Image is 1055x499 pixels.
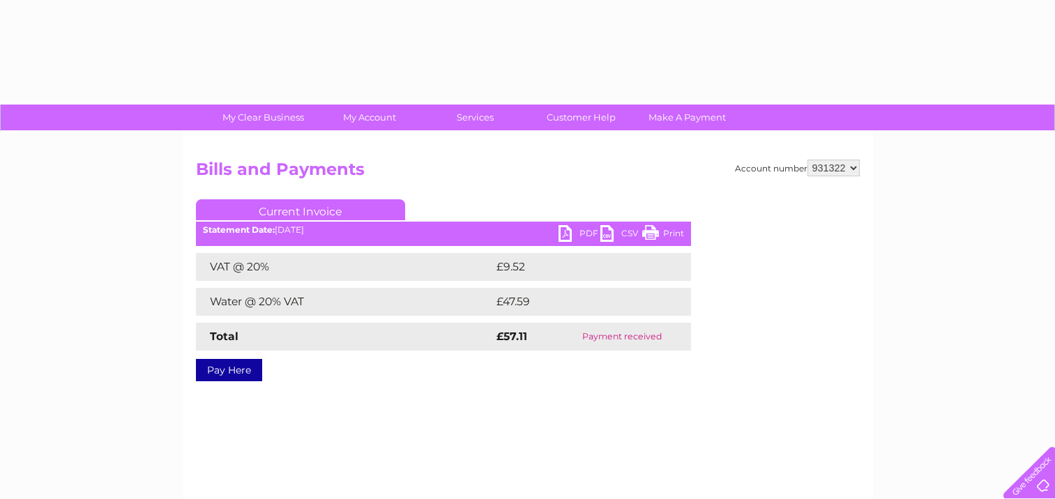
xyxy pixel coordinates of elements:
a: Print [642,225,684,245]
a: Customer Help [524,105,639,130]
div: Account number [735,160,860,176]
div: [DATE] [196,225,691,235]
a: My Clear Business [206,105,321,130]
a: Current Invoice [196,199,405,220]
h2: Bills and Payments [196,160,860,186]
td: £9.52 [493,253,658,281]
a: Make A Payment [630,105,745,130]
a: Services [418,105,533,130]
a: CSV [600,225,642,245]
strong: Total [210,330,238,343]
b: Statement Date: [203,224,275,235]
td: VAT @ 20% [196,253,493,281]
td: £47.59 [493,288,662,316]
strong: £57.11 [496,330,527,343]
a: Pay Here [196,359,262,381]
td: Water @ 20% VAT [196,288,493,316]
td: Payment received [553,323,691,351]
a: PDF [559,225,600,245]
a: My Account [312,105,427,130]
